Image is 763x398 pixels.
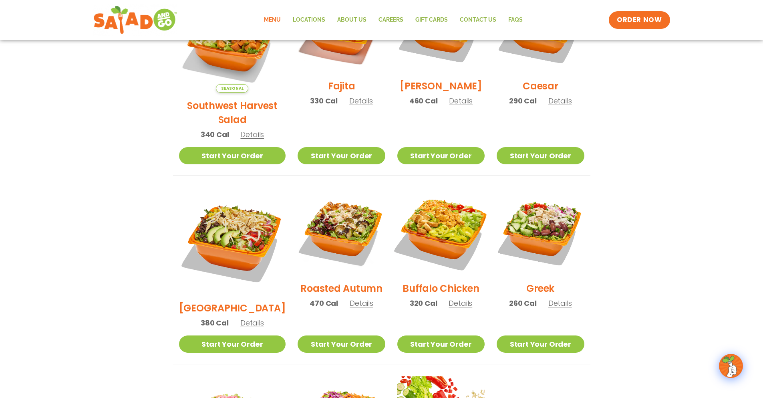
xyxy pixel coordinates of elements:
img: wpChatIcon [720,355,742,377]
a: Start Your Order [179,147,286,164]
img: Product photo for Buffalo Chicken Salad [390,180,492,283]
span: Details [548,96,572,106]
span: 290 Cal [509,95,537,106]
h2: Roasted Autumn [300,281,383,295]
a: Start Your Order [298,335,385,353]
span: 320 Cal [410,298,437,309]
span: Details [349,96,373,106]
span: Details [240,318,264,328]
span: 470 Cal [310,298,338,309]
img: Product photo for BBQ Ranch Salad [179,188,286,295]
a: GIFT CARDS [409,11,454,29]
a: ORDER NOW [609,11,670,29]
span: Details [548,298,572,308]
a: Locations [287,11,331,29]
a: Menu [258,11,287,29]
span: Details [449,96,473,106]
h2: Buffalo Chicken [403,281,479,295]
h2: Southwest Harvest Salad [179,99,286,127]
span: ORDER NOW [617,15,662,25]
a: Start Your Order [179,335,286,353]
a: Start Your Order [497,147,584,164]
a: Careers [372,11,409,29]
h2: Caesar [523,79,558,93]
a: About Us [331,11,372,29]
a: Start Your Order [298,147,385,164]
span: Details [350,298,373,308]
span: 330 Cal [310,95,338,106]
span: Details [240,129,264,139]
span: 460 Cal [409,95,438,106]
span: 380 Cal [201,317,229,328]
span: 260 Cal [509,298,537,309]
h2: [PERSON_NAME] [400,79,482,93]
img: new-SAG-logo-768×292 [93,4,178,36]
span: Details [449,298,472,308]
span: Seasonal [216,84,248,93]
a: Start Your Order [497,335,584,353]
a: Start Your Order [397,335,485,353]
h2: Greek [526,281,554,295]
a: Contact Us [454,11,502,29]
nav: Menu [258,11,529,29]
h2: Fajita [328,79,355,93]
a: FAQs [502,11,529,29]
span: 340 Cal [201,129,229,140]
a: Start Your Order [397,147,485,164]
h2: [GEOGRAPHIC_DATA] [179,301,286,315]
img: Product photo for Roasted Autumn Salad [298,188,385,275]
img: Product photo for Greek Salad [497,188,584,275]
